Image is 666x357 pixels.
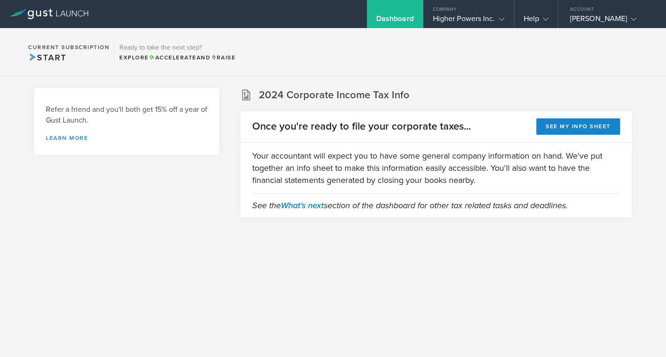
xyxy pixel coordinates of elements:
[433,14,505,28] div: Higher Powers Inc.
[524,14,549,28] div: Help
[570,14,650,28] div: [PERSON_NAME]
[619,312,666,357] iframe: Chat Widget
[376,14,414,28] div: Dashboard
